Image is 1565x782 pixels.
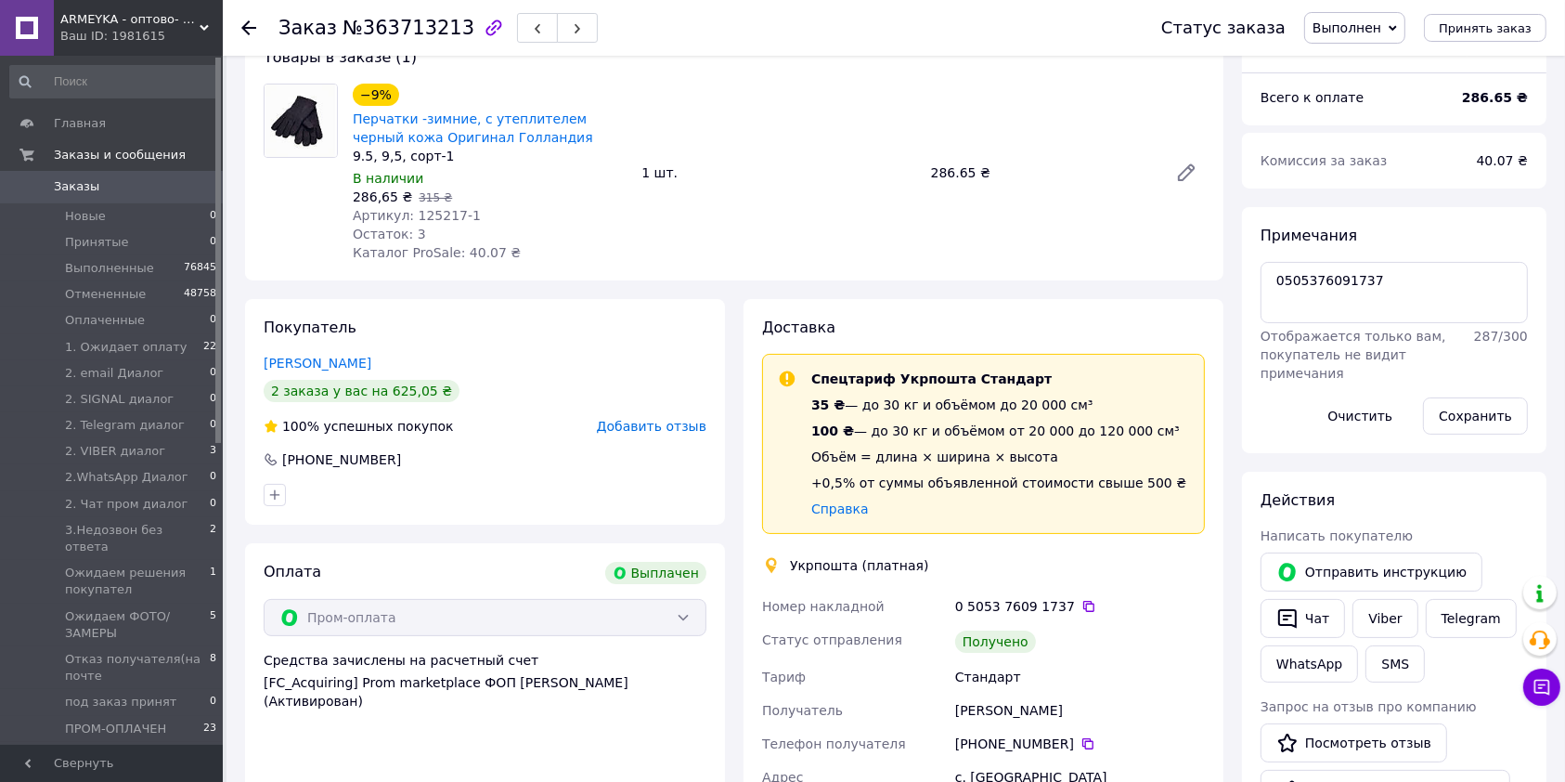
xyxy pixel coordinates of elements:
textarea: 0505376091737 [1261,262,1528,323]
span: 2 [210,522,216,555]
span: Выполнен [1313,20,1381,35]
div: Стандарт [951,660,1209,694]
div: Ваш ID: 1981615 [60,28,223,45]
div: [FC_Acquiring] Prom marketplace ФОП [PERSON_NAME] (Активирован) [264,673,706,710]
div: 286.65 ₴ [924,160,1160,186]
span: 23 [203,721,216,737]
span: Отображается только вам, покупатель не видит примечания [1261,329,1446,381]
button: Чат [1261,599,1345,638]
a: Viber [1352,599,1417,638]
button: Отправить инструкцию [1261,553,1482,592]
span: 287 / 300 [1474,329,1528,344]
span: Всего к оплате [1261,90,1364,105]
span: Получатель [762,703,843,718]
span: 2. email Диалог [65,365,163,382]
span: 40.07 ₴ [1477,153,1528,168]
span: 0 [210,365,216,382]
span: Артикул: 125217-1 [353,208,481,223]
span: Спецтариф Укрпошта Стандарт [811,371,1052,386]
a: Telegram [1426,599,1517,638]
a: Редактировать [1168,154,1205,191]
span: Примечания [1261,227,1357,244]
span: 315 ₴ [419,191,452,204]
div: [PERSON_NAME] [951,694,1209,727]
div: +0,5% от суммы объявленной стоимости свыше 500 ₴ [811,474,1186,492]
div: Получено [955,631,1036,653]
span: 286,65 ₴ [353,189,412,204]
span: Доставка [762,319,835,336]
span: 48758 [184,286,216,303]
span: 1. Ожидает оплату [65,339,188,356]
div: 9.5, 9,5, сорт-1 [353,147,627,165]
span: ПРОМ-ОПЛАЧЕН [65,721,166,737]
div: Статус заказа [1161,19,1286,37]
span: Ожидаем решения покупател [65,565,210,598]
span: В наличии [353,171,423,186]
div: Средства зачислены на расчетный счет [264,651,706,710]
a: Посмотреть отзыв [1261,723,1447,762]
span: Отказ получателя(на почте [65,651,210,684]
span: Каталог ProSale: 40.07 ₴ [353,245,521,260]
span: Выполненные [65,260,154,277]
span: 2. SIGNAL диалог [65,391,174,408]
div: — до 30 кг и объёмом от 20 000 до 120 000 см³ [811,422,1186,440]
span: 0 [210,312,216,329]
span: под заказ принят [65,694,176,710]
span: Написать покупателю [1261,528,1413,543]
div: Вернуться назад [241,19,256,37]
input: Поиск [9,65,218,98]
span: 0 [210,496,216,513]
div: Объём = длина × ширина × высота [811,448,1186,466]
span: 100 ₴ [811,424,854,438]
div: 2 заказа у вас на 625,05 ₴ [264,380,459,402]
span: 2. Чат пром диалог [65,496,188,513]
a: WhatsApp [1261,645,1358,683]
span: Заказ [278,17,337,39]
span: Тариф [762,670,806,684]
div: [PHONE_NUMBER] [280,450,403,469]
img: Перчатки -зимние, с утеплителем черный кожа Оригинал Голландия [265,85,337,157]
div: [PHONE_NUMBER] [955,735,1205,753]
span: Остаток: 3 [353,227,426,241]
span: 0 [210,469,216,486]
button: SMS [1365,645,1425,683]
span: 0 [210,391,216,408]
span: Комиссия за заказ [1261,153,1388,168]
span: Запрос на отзыв про компанию [1261,699,1477,714]
button: Принять заказ [1424,14,1546,42]
span: 0 [210,234,216,251]
span: Покупатель [264,319,356,336]
a: Справка [811,502,869,516]
span: Главная [54,115,106,132]
span: 3 [210,443,216,460]
span: 5 [210,608,216,642]
div: 1 шт. [634,160,923,186]
a: Перчатки -зимние, с утеплителем черный кожа Оригинал Голландия [353,111,593,145]
span: ARMEYKA - оптово- розничная база- Военторг [60,11,200,28]
span: Товары в заказе (1) [264,48,417,66]
span: Номер накладной [762,599,885,614]
div: Укрпошта (платная) [785,556,934,575]
span: 3.Недозвон без ответа [65,522,210,555]
span: Заказы и сообщения [54,147,186,163]
button: Очистить [1313,398,1409,435]
span: Телефон получателя [762,736,906,751]
span: 22 [203,339,216,356]
button: Чат с покупателем [1523,669,1560,706]
span: Новые [65,208,106,225]
span: Принятые [65,234,129,251]
div: успешных покупок [264,417,454,436]
span: Ожидаем ФОТО/ЗАМЕРЫ [65,608,210,642]
span: Заказы [54,178,99,195]
span: 0 [210,208,216,225]
span: Отмененные [65,286,146,303]
span: Оплаченные [65,312,145,329]
span: №363713213 [343,17,474,39]
span: Добавить отзыв [597,419,706,434]
span: 2. Telegram диалог [65,417,185,434]
span: 2.WhatsApp Диалог [65,469,188,486]
span: 100% [282,419,319,434]
span: 2. VIBER диалог [65,443,165,460]
span: Статус отправления [762,632,902,647]
b: 286.65 ₴ [1462,90,1528,105]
